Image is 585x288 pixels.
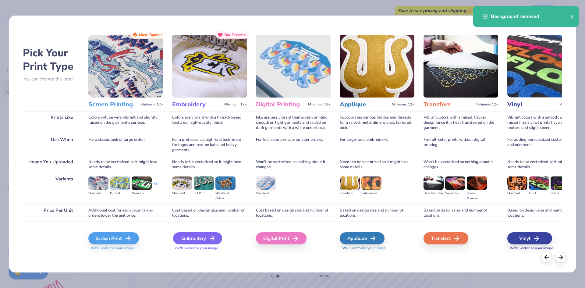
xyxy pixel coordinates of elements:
[23,134,79,156] div: Use When
[424,204,498,222] div: Based on design size and number of locations.
[424,232,468,244] div: Transfers
[256,176,276,190] img: Standard
[194,191,214,196] div: 3D Puff
[256,101,306,108] h3: Digital Printing
[507,176,527,190] img: Standard
[88,156,163,173] div: Needs to be vectorized so it might lose some details
[224,102,247,107] span: Minimum: 12+
[172,246,247,251] span: We'll vectorize your image.
[23,156,79,173] div: Image You Uploaded
[256,134,331,156] div: For full-color prints or smaller orders.
[308,102,331,107] span: Minimum: 12+
[340,112,414,134] div: Incorporates various fabrics and threads for a raised, multi-dimensional, textured look.
[392,102,414,107] span: Minimum: 12+
[23,173,79,204] div: Variants
[256,156,331,173] div: Won't be vectorized so nothing about it changes
[551,176,571,190] img: Glitter
[467,176,487,190] img: Screen Transfer
[340,101,389,108] h3: Applique
[340,204,414,222] div: Based on design size and number of locations.
[110,176,130,190] img: Puff Ink
[476,102,498,107] span: Minimum: 12+
[215,191,236,201] div: Metallic & Glitter
[507,156,582,173] div: Needs to be vectorized so it might lose some details
[424,112,498,134] div: Vibrant colors with a raised, thicker design since it is heat transferred on the garment.
[88,176,108,190] img: Standard
[88,112,163,134] div: Colors will be very vibrant and slightly raised on the garment's surface.
[88,101,138,108] h3: Screen Printing
[194,176,214,190] img: 3D Puff
[88,232,139,244] div: Screen Print
[507,101,557,108] h3: Vinyl
[88,191,108,196] div: Standard
[23,204,79,222] div: Price Per Unit
[340,176,360,190] img: Standard
[172,204,247,222] div: Cost based on design size and number of locations.
[507,232,552,244] div: Vinyl
[445,191,465,196] div: Supacolor
[172,112,247,134] div: Colors are vibrant with a thread-based textured, high-quality finish.
[256,191,276,196] div: Standard
[132,191,152,196] div: Neon Ink
[256,112,331,134] div: Inks are less vibrant than screen printing; smooth on light garments and raised on dark garments ...
[424,101,473,108] h3: Transfers
[224,33,246,37] span: Our Favorite
[340,232,385,244] div: Applique
[23,46,79,73] h2: Pick Your Print Type
[445,176,465,190] img: Supacolor
[361,176,381,190] img: Sublimated
[424,191,444,196] div: Direct-to-film
[507,134,582,156] div: For adding personalized custom names and numbers.
[172,134,247,156] div: For a professional, high-end look; ideal for logos and text on hats and heavy garments.
[507,35,582,98] img: Vinyl
[507,191,527,196] div: Standard
[340,35,414,98] img: Applique
[507,246,582,251] span: We'll vectorize your image.
[172,176,192,190] img: Standard
[215,176,236,190] img: Metallic & Glitter
[507,204,582,222] div: Based on design size and number of locations.
[256,232,307,244] div: Digital Print
[88,35,163,98] img: Screen Printing
[256,35,331,98] img: Digital Printing
[424,156,498,173] div: Won't be vectorized so nothing about it changes
[88,246,163,251] span: We'll vectorize your image.
[491,13,570,20] div: Background removed
[340,156,414,173] div: Needs to be vectorized so it might lose some details
[340,134,414,156] div: For large-area embroidery.
[551,191,571,196] div: Glitter
[140,102,163,107] span: Minimum: 12+
[507,112,582,134] div: Vibrant colors with a smooth, slightly raised finish; vinyl prints have a consistent texture and ...
[88,134,163,156] div: For a classic look or large order.
[23,112,79,134] div: Prints Like
[172,191,192,196] div: Standard
[132,176,152,190] img: Neon Ink
[467,191,487,201] div: Screen Transfer
[340,191,360,196] div: Standard
[172,156,247,173] div: Needs to be vectorized so it might lose some details
[153,181,158,191] div: + 3
[559,102,582,107] span: Minimum: 12+
[23,76,79,82] p: You can change this later.
[139,33,162,37] span: Most Popular
[172,101,222,108] h3: Embroidery
[256,204,331,222] div: Cost based on design size and number of locations.
[424,35,498,98] img: Transfers
[88,204,163,222] div: Additional cost for each color; larger orders lower the unit price.
[172,35,247,98] img: Embroidery
[340,246,414,251] span: We'll vectorize your image.
[529,176,549,190] img: Flock
[424,176,444,190] img: Direct-to-film
[110,191,130,196] div: Puff Ink
[570,13,574,20] button: close
[173,232,222,244] div: Embroidery
[361,191,381,196] div: Sublimated
[424,134,498,156] div: For full-color prints without digital printing.
[529,191,549,196] div: Flock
